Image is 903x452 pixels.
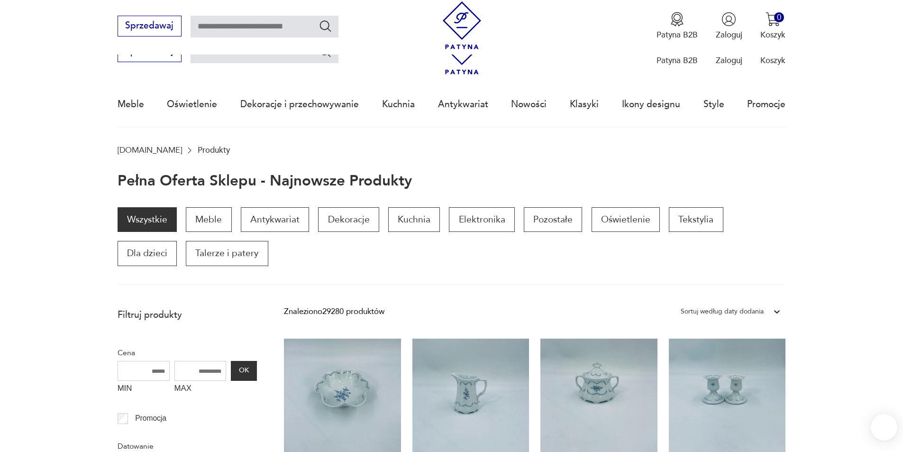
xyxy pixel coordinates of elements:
[657,12,698,40] button: Patyna B2B
[670,12,684,27] img: Ikona medalu
[388,207,440,232] a: Kuchnia
[703,83,724,126] a: Style
[186,207,231,232] a: Meble
[716,12,742,40] button: Zaloguj
[721,12,736,27] img: Ikonka użytkownika
[118,48,182,56] a: Sprzedawaj
[118,23,182,30] a: Sprzedawaj
[198,146,230,155] p: Produkty
[871,414,897,441] iframe: Smartsupp widget button
[118,207,177,232] a: Wszystkie
[760,12,785,40] button: 0Koszyk
[449,207,514,232] a: Elektronika
[118,381,170,399] label: MIN
[118,83,144,126] a: Meble
[657,55,698,66] p: Patyna B2B
[319,45,332,58] button: Szukaj
[186,241,268,266] a: Talerze i patery
[240,83,359,126] a: Dekoracje i przechowywanie
[382,83,415,126] a: Kuchnia
[766,12,780,27] img: Ikona koszyka
[174,381,227,399] label: MAX
[716,29,742,40] p: Zaloguj
[774,12,784,22] div: 0
[592,207,660,232] a: Oświetlenie
[118,309,257,321] p: Filtruj produkty
[241,207,309,232] a: Antykwariat
[760,55,785,66] p: Koszyk
[135,412,166,424] p: Promocja
[669,207,723,232] a: Tekstylia
[167,83,217,126] a: Oświetlenie
[716,55,742,66] p: Zaloguj
[747,83,785,126] a: Promocje
[118,347,257,359] p: Cena
[118,241,177,266] a: Dla dzieci
[681,305,764,318] div: Sortuj według daty dodania
[319,19,332,33] button: Szukaj
[622,83,680,126] a: Ikony designu
[438,83,488,126] a: Antykwariat
[657,29,698,40] p: Patyna B2B
[570,83,599,126] a: Klasyki
[118,146,182,155] a: [DOMAIN_NAME]
[118,173,412,189] h1: Pełna oferta sklepu - najnowsze produkty
[284,305,384,318] div: Znaleziono 29280 produktów
[657,12,698,40] a: Ikona medaluPatyna B2B
[511,83,547,126] a: Nowości
[438,1,486,49] img: Patyna - sklep z meblami i dekoracjami vintage
[318,207,379,232] a: Dekoracje
[524,207,582,232] a: Pozostałe
[760,29,785,40] p: Koszyk
[118,16,182,37] button: Sprzedawaj
[231,361,256,381] button: OK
